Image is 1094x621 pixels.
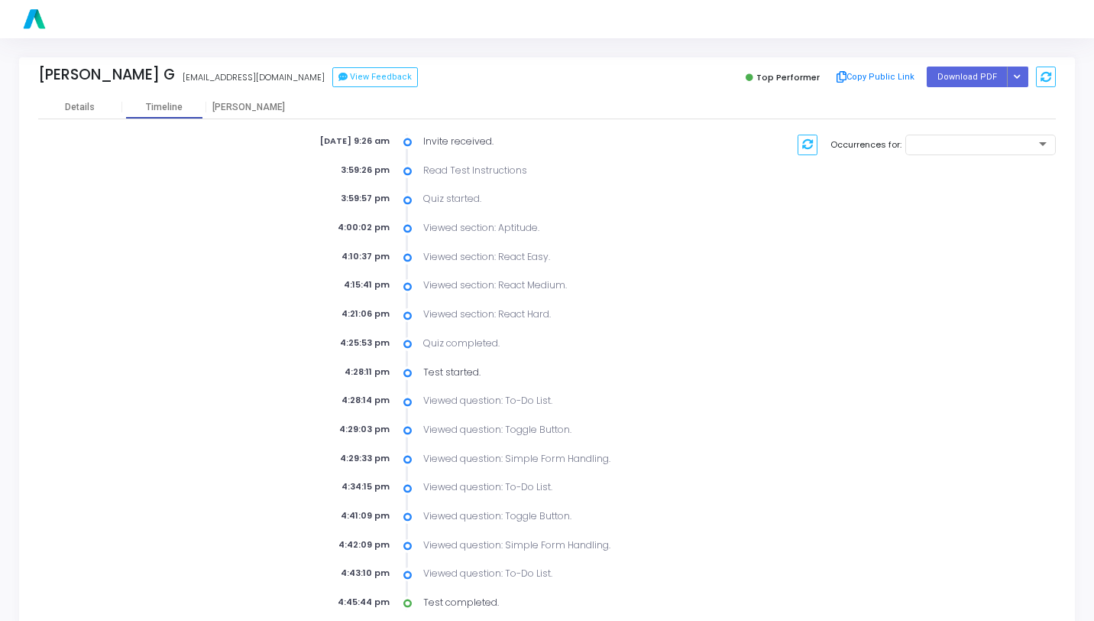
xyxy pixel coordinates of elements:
[415,250,711,264] div: Viewed section: React Easy.
[332,67,418,87] button: View Feedback
[415,423,711,437] div: Viewed question: Toggle Button.
[415,509,711,523] div: Viewed question: Toggle Button.
[415,192,711,206] div: Quiz started.
[206,394,405,407] div: 4:28:14 pm
[206,102,290,113] div: [PERSON_NAME]
[206,278,405,291] div: 4:15:41 pm
[206,567,405,580] div: 4:43:10 pm
[415,394,711,408] div: Viewed question: To-Do List.
[830,138,901,151] label: Occurrences for:
[415,480,711,494] div: Viewed question: To-Do List.
[206,307,405,320] div: 4:21:06 pm
[206,192,405,205] div: 3:59:57 pm
[206,135,405,148] div: [DATE] 9:26 am
[831,66,919,89] button: Copy Public Link
[19,4,50,34] img: logo
[206,480,405,493] div: 4:34:15 pm
[206,423,405,436] div: 4:29:03 pm
[206,509,405,522] div: 4:41:09 pm
[415,567,711,580] div: Viewed question: To-Do List.
[415,452,711,466] div: Viewed question: Simple Form Handling.
[206,250,405,263] div: 4:10:37 pm
[206,221,405,234] div: 4:00:02 pm
[415,221,711,235] div: Viewed section: Aptitude.
[415,596,711,610] div: Test completed.
[38,66,175,83] div: [PERSON_NAME] G
[756,71,820,83] span: Top Performer
[183,71,325,84] div: [EMAIL_ADDRESS][DOMAIN_NAME]
[415,538,711,552] div: Viewed question: Simple Form Handling.
[206,596,405,609] div: 4:45:44 pm
[927,67,1008,87] button: Download PDF
[206,337,405,350] div: 4:25:53 pm
[65,102,95,113] div: Details
[415,278,711,292] div: Viewed section: React Medium.
[415,164,711,177] div: Read Test Instructions
[415,337,711,350] div: Quiz completed.
[206,164,405,177] div: 3:59:26 pm
[206,366,405,379] div: 4:28:11 pm
[206,452,405,465] div: 4:29:33 pm
[146,102,183,113] div: Timeline
[415,307,711,321] div: Viewed section: React Hard.
[415,366,711,379] div: Test started.
[415,135,711,148] div: Invite received.
[1007,67,1028,87] div: Button group with nested dropdown
[206,538,405,551] div: 4:42:09 pm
